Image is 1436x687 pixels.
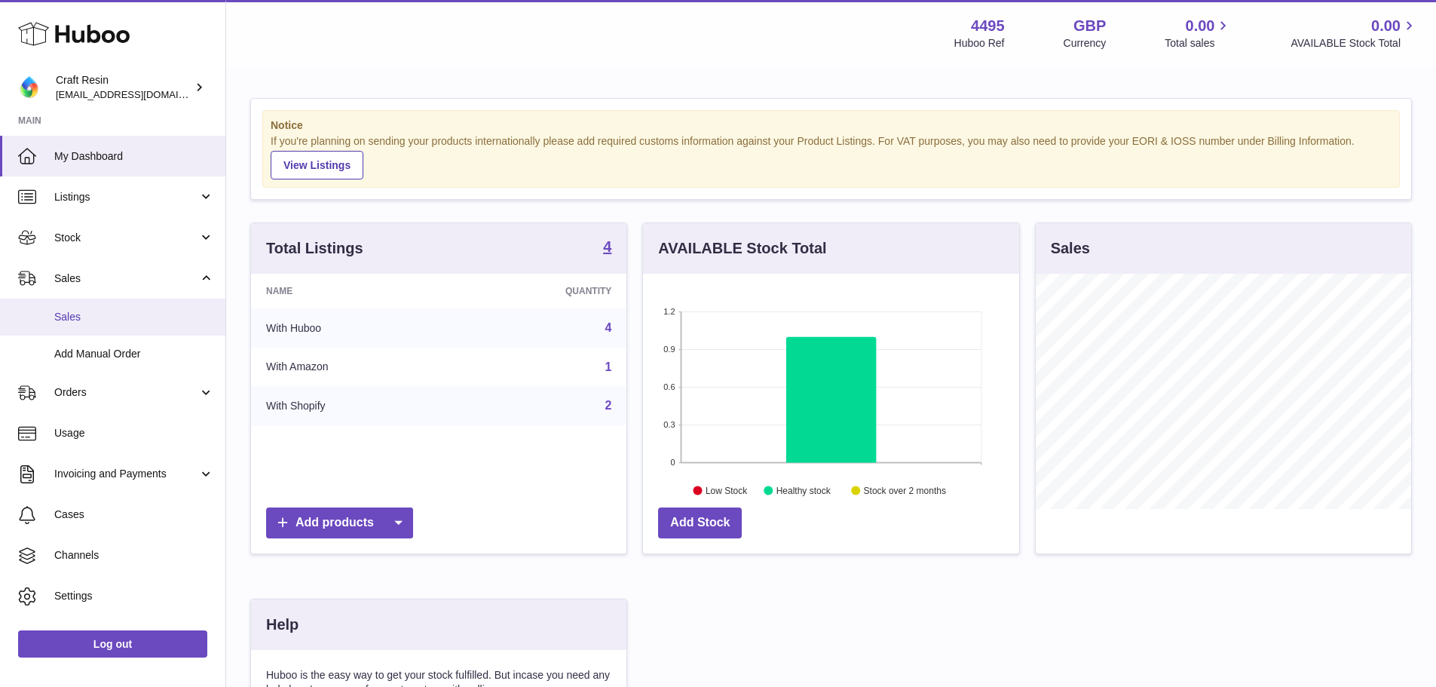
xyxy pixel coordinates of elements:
span: Orders [54,385,198,400]
text: 1.2 [664,307,675,316]
h3: AVAILABLE Stock Total [658,238,826,259]
div: Currency [1064,36,1107,51]
span: Cases [54,508,214,522]
h3: Total Listings [266,238,363,259]
a: 4 [605,321,611,334]
strong: 4495 [971,16,1005,36]
span: Sales [54,271,198,286]
span: Add Manual Order [54,347,214,361]
span: Stock [54,231,198,245]
a: View Listings [271,151,363,179]
text: 0.9 [664,345,675,354]
span: Invoicing and Payments [54,467,198,481]
div: Huboo Ref [954,36,1005,51]
a: Add products [266,508,413,538]
span: Sales [54,310,214,324]
text: 0 [671,458,675,467]
strong: Notice [271,118,1392,133]
span: My Dashboard [54,149,214,164]
img: internalAdmin-4495@internal.huboo.com [18,76,41,99]
text: Stock over 2 months [864,485,946,495]
strong: 4 [603,239,611,254]
td: With Shopify [251,386,457,425]
span: 0.00 [1371,16,1401,36]
a: 2 [605,399,611,412]
span: AVAILABLE Stock Total [1291,36,1418,51]
span: [EMAIL_ADDRESS][DOMAIN_NAME] [56,88,222,100]
span: Settings [54,589,214,603]
div: If you're planning on sending your products internationally please add required customs informati... [271,134,1392,179]
th: Quantity [457,274,627,308]
text: Healthy stock [776,485,831,495]
span: 0.00 [1186,16,1215,36]
a: Add Stock [658,508,742,538]
h3: Help [266,615,299,635]
a: 1 [605,360,611,373]
a: 4 [603,239,611,257]
span: Channels [54,548,214,563]
text: 0.6 [664,382,675,391]
text: Low Stock [706,485,748,495]
a: Log out [18,630,207,658]
span: Listings [54,190,198,204]
th: Name [251,274,457,308]
h3: Sales [1051,238,1090,259]
a: 0.00 Total sales [1165,16,1232,51]
td: With Amazon [251,348,457,387]
span: Usage [54,426,214,440]
strong: GBP [1073,16,1106,36]
a: 0.00 AVAILABLE Stock Total [1291,16,1418,51]
span: Total sales [1165,36,1232,51]
td: With Huboo [251,308,457,348]
text: 0.3 [664,420,675,429]
div: Craft Resin [56,73,191,102]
